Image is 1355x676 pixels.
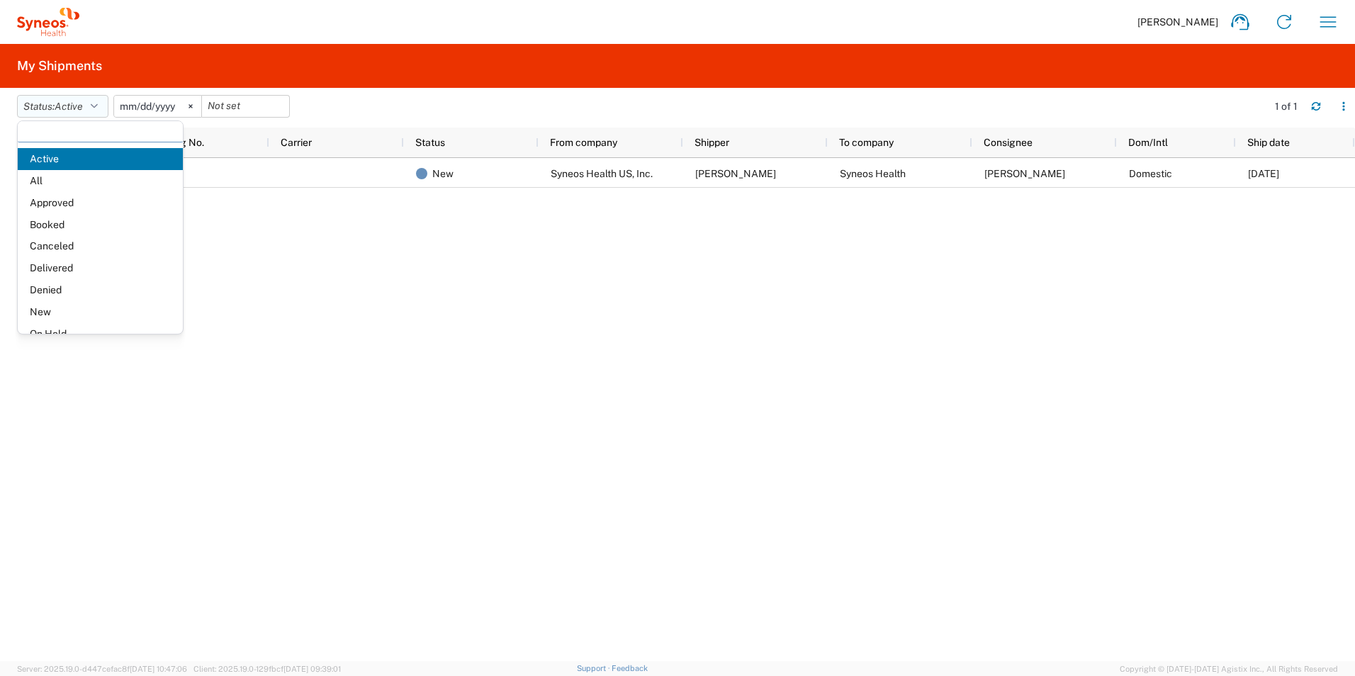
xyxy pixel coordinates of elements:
[1137,16,1218,28] span: [PERSON_NAME]
[695,137,729,148] span: Shipper
[1129,168,1172,179] span: Domestic
[18,257,183,279] span: Delivered
[1128,137,1168,148] span: Dom/Intl
[984,168,1065,179] span: Irem Altinorak
[18,192,183,214] span: Approved
[17,95,108,118] button: Status:Active
[55,101,83,112] span: Active
[18,170,183,192] span: All
[415,137,445,148] span: Status
[114,96,201,117] input: Not set
[695,168,776,179] span: Amanda Galatioto
[1120,663,1338,675] span: Copyright © [DATE]-[DATE] Agistix Inc., All Rights Reserved
[577,664,612,672] a: Support
[1247,137,1290,148] span: Ship date
[550,137,617,148] span: From company
[18,214,183,236] span: Booked
[432,159,454,188] span: New
[193,665,341,673] span: Client: 2025.19.0-129fbcf
[612,664,648,672] a: Feedback
[984,137,1033,148] span: Consignee
[840,168,906,179] span: Syneos Health
[551,168,653,179] span: Syneos Health US, Inc.
[18,301,183,323] span: New
[283,665,341,673] span: [DATE] 09:39:01
[18,323,183,345] span: On Hold
[18,235,183,257] span: Canceled
[17,57,102,74] h2: My Shipments
[839,137,894,148] span: To company
[18,279,183,301] span: Denied
[1248,168,1279,179] span: 09/18/2025
[1275,100,1300,113] div: 1 of 1
[17,665,187,673] span: Server: 2025.19.0-d447cefac8f
[130,665,187,673] span: [DATE] 10:47:06
[18,148,183,170] span: Active
[281,137,312,148] span: Carrier
[202,96,289,117] input: Not set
